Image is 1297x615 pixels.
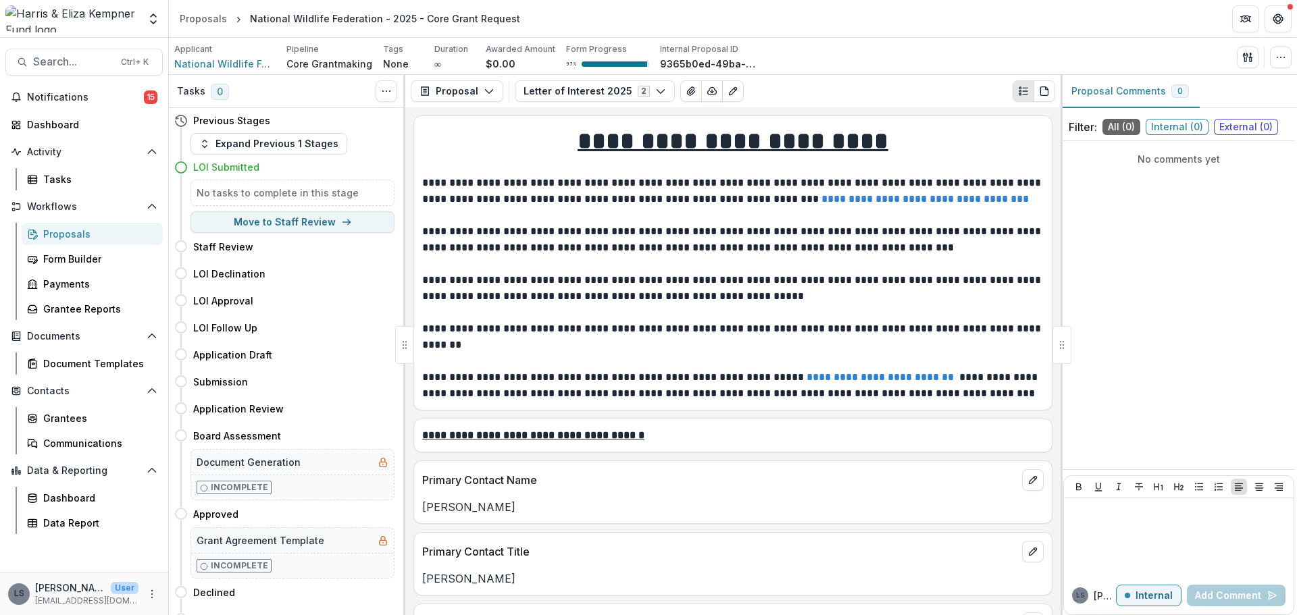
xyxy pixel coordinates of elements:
[1111,479,1127,495] button: Italicize
[118,55,151,70] div: Ctrl + K
[1069,119,1097,135] p: Filter:
[193,402,284,416] h4: Application Review
[1171,479,1187,495] button: Heading 2
[193,267,265,281] h4: LOI Declination
[1090,479,1107,495] button: Underline
[22,168,163,190] a: Tasks
[1251,479,1267,495] button: Align Center
[1191,479,1207,495] button: Bullet List
[193,240,253,254] h4: Staff Review
[211,84,229,100] span: 0
[193,375,248,389] h4: Submission
[211,481,268,493] p: Incomplete
[22,352,163,375] a: Document Templates
[1116,585,1181,606] button: Internal
[1231,479,1247,495] button: Align Left
[190,211,395,233] button: Move to Staff Review
[180,11,227,26] div: Proposals
[1136,590,1173,601] p: Internal
[174,9,232,28] a: Proposals
[722,80,744,102] button: Edit as form
[680,80,702,102] button: View Attached Files
[422,499,1044,515] p: [PERSON_NAME]
[286,43,319,55] p: Pipeline
[211,560,268,572] p: Incomplete
[1232,5,1259,32] button: Partners
[434,57,441,71] p: ∞
[193,113,270,128] h4: Previous Stages
[5,460,163,481] button: Open Data & Reporting
[174,57,276,71] a: National Wildlife Federation
[193,321,257,335] h4: LOI Follow Up
[660,43,738,55] p: Internal Proposal ID
[43,172,152,186] div: Tasks
[22,248,163,270] a: Form Builder
[43,491,152,505] div: Dashboard
[190,133,347,155] button: Expand Previous 1 Stages
[5,196,163,217] button: Open Workflows
[22,223,163,245] a: Proposals
[286,57,372,71] p: Core Grantmaking
[1076,592,1084,599] div: Lauren Scott
[43,302,152,316] div: Grantee Reports
[22,298,163,320] a: Grantee Reports
[197,533,324,547] h5: Grant Agreement Template
[422,543,1017,560] p: Primary Contact Title
[27,117,152,132] div: Dashboard
[1146,119,1209,135] span: Internal ( 0 )
[1102,119,1140,135] span: All ( 0 )
[1271,479,1287,495] button: Align Right
[1022,541,1044,562] button: edit
[422,570,1044,587] p: [PERSON_NAME]
[486,57,515,71] p: $0.00
[22,432,163,454] a: Communications
[5,380,163,402] button: Open Contacts
[1069,152,1289,166] p: No comments yet
[5,113,163,136] a: Dashboard
[14,589,24,598] div: Lauren Scott
[27,331,141,342] span: Documents
[250,11,520,26] div: National Wildlife Federation - 2025 - Core Grant Request
[422,472,1017,488] p: Primary Contact Name
[43,277,152,291] div: Payments
[1150,479,1167,495] button: Heading 1
[1013,80,1034,102] button: Plaintext view
[5,49,163,76] button: Search...
[434,43,468,55] p: Duration
[1094,589,1116,603] p: [PERSON_NAME]
[43,411,152,425] div: Grantees
[33,55,113,68] span: Search...
[193,585,235,599] h4: Declined
[27,465,141,477] span: Data & Reporting
[43,436,152,450] div: Communications
[111,582,138,594] p: User
[566,43,627,55] p: Form Progress
[1061,75,1200,108] button: Proposal Comments
[22,512,163,534] a: Data Report
[144,5,163,32] button: Open entity switcher
[1187,585,1286,606] button: Add Comment
[383,57,409,71] p: None
[27,92,144,103] span: Notifications
[486,43,555,55] p: Awarded Amount
[144,90,157,104] span: 15
[1022,469,1044,491] button: edit
[27,385,141,397] span: Contacts
[35,595,138,607] p: [EMAIL_ADDRESS][DOMAIN_NAME]
[27,201,141,213] span: Workflows
[383,43,403,55] p: Tags
[376,80,397,102] button: Toggle View Cancelled Tasks
[411,80,503,102] button: Proposal
[197,455,301,469] h5: Document Generation
[5,86,163,108] button: Notifications15
[22,273,163,295] a: Payments
[27,146,141,158] span: Activity
[1034,80,1055,102] button: PDF view
[193,348,272,362] h4: Application Draft
[5,141,163,163] button: Open Activity
[22,407,163,429] a: Grantees
[174,43,212,55] p: Applicant
[193,429,281,443] h4: Board Assessment
[5,325,163,347] button: Open Documents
